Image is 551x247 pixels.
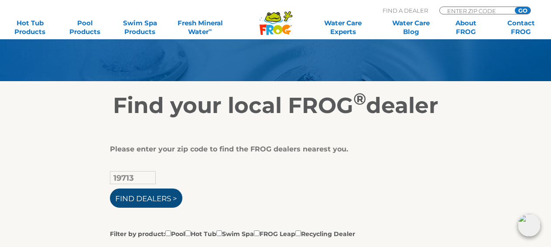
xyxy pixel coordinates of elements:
[185,230,191,236] input: Filter by product:PoolHot TubSwim SpaFROG LeapRecycling Dealer
[295,230,301,236] input: Filter by product:PoolHot TubSwim SpaFROG LeapRecycling Dealer
[7,93,544,119] h2: Find your local FROG dealer
[445,19,487,36] a: AboutFROG
[119,19,161,36] a: Swim SpaProducts
[390,19,433,36] a: Water CareBlog
[209,27,212,33] sup: ∞
[110,229,355,238] label: Filter by product: Pool Hot Tub Swim Spa FROG Leap Recycling Dealer
[173,19,226,36] a: Fresh MineralWater∞
[110,145,435,154] div: Please enter your zip code to find the FROG dealers nearest you.
[353,89,366,109] sup: ®
[110,189,182,208] input: Find Dealers >
[254,230,260,236] input: Filter by product:PoolHot TubSwim SpaFROG LeapRecycling Dealer
[64,19,106,36] a: PoolProducts
[216,230,222,236] input: Filter by product:PoolHot TubSwim SpaFROG LeapRecycling Dealer
[500,19,542,36] a: ContactFROG
[518,214,541,237] img: openIcon
[446,7,505,14] input: Zip Code Form
[165,230,171,236] input: Filter by product:PoolHot TubSwim SpaFROG LeapRecycling Dealer
[515,7,530,14] input: GO
[383,7,428,14] p: Find A Dealer
[9,19,51,36] a: Hot TubProducts
[308,19,378,36] a: Water CareExperts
